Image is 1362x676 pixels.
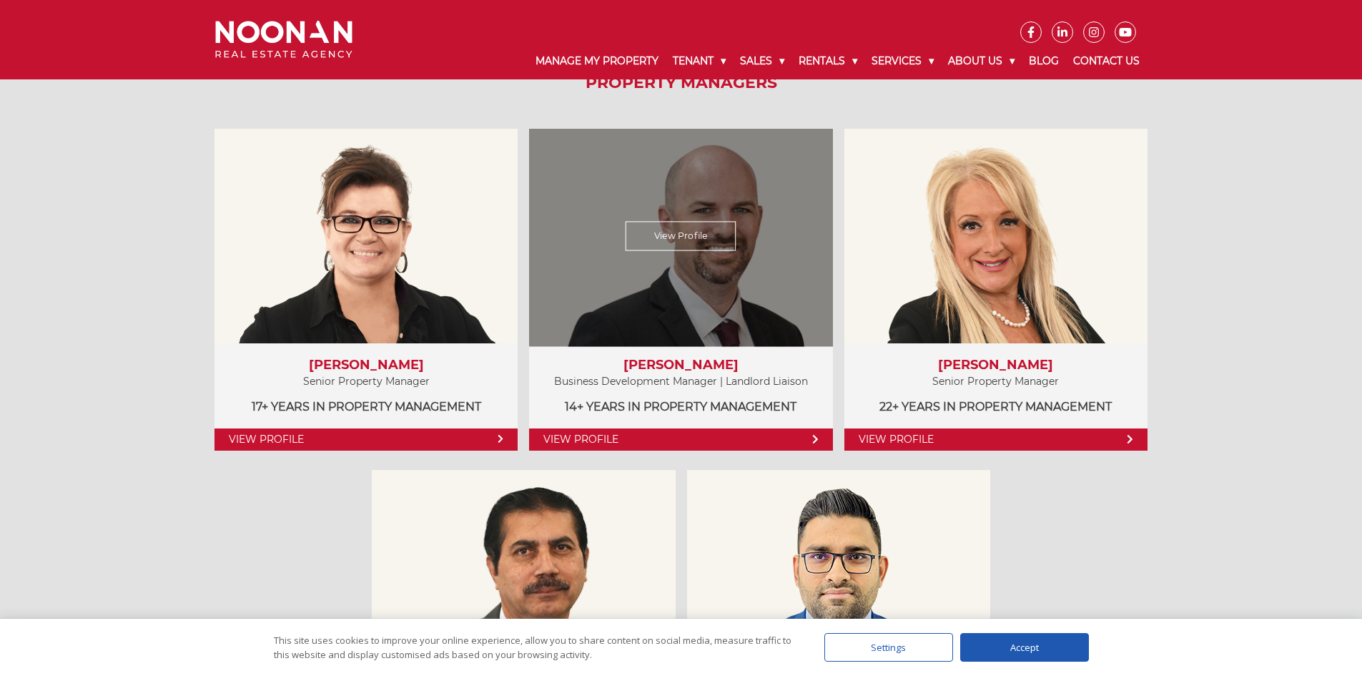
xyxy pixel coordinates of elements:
[229,358,503,373] h3: [PERSON_NAME]
[666,43,733,79] a: Tenant
[941,43,1022,79] a: About Us
[543,398,818,416] p: 14+ years in Property Management
[626,221,736,250] a: View Profile
[864,43,941,79] a: Services
[229,398,503,416] p: 17+ years in Property Management
[1066,43,1147,79] a: Contact Us
[529,428,832,451] a: View Profile
[528,43,666,79] a: Manage My Property
[824,633,953,662] div: Settings
[274,633,796,662] div: This site uses cookies to improve your online experience, allow you to share content on social me...
[859,358,1133,373] h3: [PERSON_NAME]
[215,21,352,59] img: Noonan Real Estate Agency
[204,74,1158,92] h2: Property Managers
[960,633,1089,662] div: Accept
[859,373,1133,391] p: Senior Property Manager
[214,428,518,451] a: View Profile
[733,43,791,79] a: Sales
[859,398,1133,416] p: 22+ years in Property Management
[1022,43,1066,79] a: Blog
[791,43,864,79] a: Rentals
[543,358,818,373] h3: [PERSON_NAME]
[543,373,818,391] p: Business Development Manager | Landlord Liaison
[229,373,503,391] p: Senior Property Manager
[844,428,1148,451] a: View Profile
